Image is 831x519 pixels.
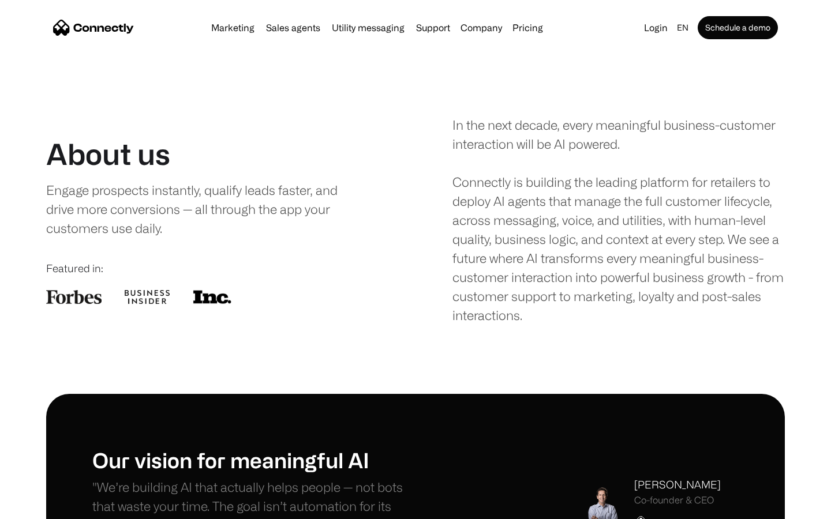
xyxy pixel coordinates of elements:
a: Support [411,23,455,32]
div: Company [461,20,502,36]
a: Pricing [508,23,548,32]
div: en [677,20,688,36]
div: In the next decade, every meaningful business-customer interaction will be AI powered. Connectly ... [452,115,785,325]
a: Utility messaging [327,23,409,32]
a: Sales agents [261,23,325,32]
ul: Language list [23,499,69,515]
aside: Language selected: English [12,498,69,515]
div: Featured in: [46,261,379,276]
a: Login [639,20,672,36]
div: [PERSON_NAME] [634,477,721,492]
div: Engage prospects instantly, qualify leads faster, and drive more conversions — all through the ap... [46,180,362,238]
div: Co-founder & CEO [634,495,721,506]
h1: Our vision for meaningful AI [92,447,415,472]
a: Marketing [207,23,259,32]
a: Schedule a demo [698,16,778,39]
h1: About us [46,137,170,171]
